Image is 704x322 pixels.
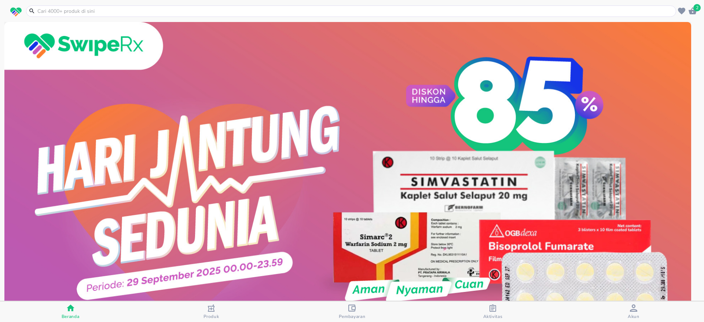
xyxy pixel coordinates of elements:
[141,301,282,322] button: Produk
[37,7,674,15] input: Cari 4000+ produk di sini
[10,7,22,17] img: logo_swiperx_s.bd005f3b.svg
[203,314,219,319] span: Produk
[282,301,422,322] button: Pembayaran
[422,301,563,322] button: Aktivitas
[687,6,698,17] button: 2
[339,314,366,319] span: Pembayaran
[563,301,704,322] button: Akun
[628,314,639,319] span: Akun
[483,314,503,319] span: Aktivitas
[693,4,701,11] span: 2
[62,314,80,319] span: Beranda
